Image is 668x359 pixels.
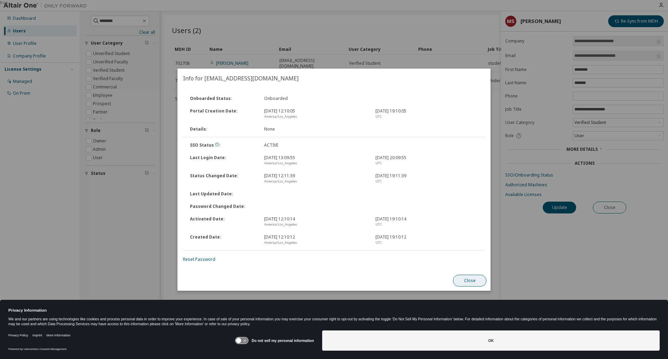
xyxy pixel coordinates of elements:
div: Password Changed Date : [186,204,260,209]
div: Status Changed Date : [186,173,260,184]
div: America/Los_Angeles [264,114,367,119]
div: America/Los_Angeles [264,222,367,227]
div: America/Los_Angeles [264,240,367,245]
div: Activated Date : [186,216,260,227]
div: [DATE] 12:10:05 [260,108,371,119]
div: [DATE] 19:10:05 [371,108,483,119]
button: Close [453,275,486,287]
div: ACTIVE [260,142,371,148]
div: UTC [375,179,478,184]
div: UTC [375,114,478,119]
div: Last Updated Date : [186,191,260,197]
div: [DATE] 19:10:14 [371,216,483,227]
a: Reset Password [183,256,215,262]
div: [DATE] 12:10:14 [260,216,371,227]
div: UTC [375,222,478,227]
div: [DATE] 12:11:39 [260,173,371,184]
div: SSO Status : [186,142,260,148]
div: [DATE] 19:11:39 [371,173,483,184]
div: Last Login Date : [186,155,260,166]
div: [DATE] 12:10:12 [260,234,371,245]
div: [DATE] 19:10:12 [371,234,483,245]
div: [DATE] 13:09:55 [260,155,371,166]
div: Onboarded [260,96,371,101]
div: Onboarded Status : [186,96,260,101]
div: None [260,126,371,132]
div: Portal Creation Date : [186,108,260,119]
div: UTC [375,240,478,245]
div: Details : [186,126,260,132]
div: America/Los_Angeles [264,179,367,184]
div: America/Los_Angeles [264,161,367,166]
h2: Info for [EMAIL_ADDRESS][DOMAIN_NAME] [177,69,491,88]
div: [DATE] 20:09:55 [371,155,483,166]
div: UTC [375,161,478,166]
div: Created Date : [186,234,260,245]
